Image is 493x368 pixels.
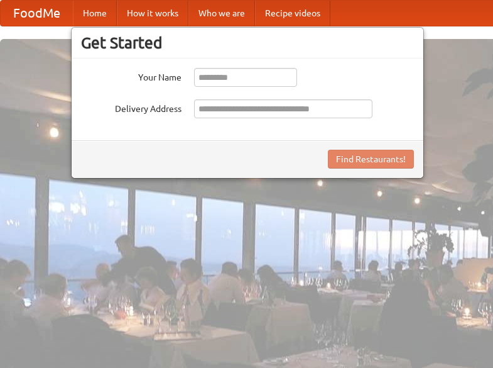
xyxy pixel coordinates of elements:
[73,1,117,26] a: Home
[81,33,414,52] h3: Get Started
[81,68,181,84] label: Your Name
[81,99,181,115] label: Delivery Address
[328,150,414,169] button: Find Restaurants!
[1,1,73,26] a: FoodMe
[188,1,255,26] a: Who we are
[117,1,188,26] a: How it works
[255,1,330,26] a: Recipe videos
